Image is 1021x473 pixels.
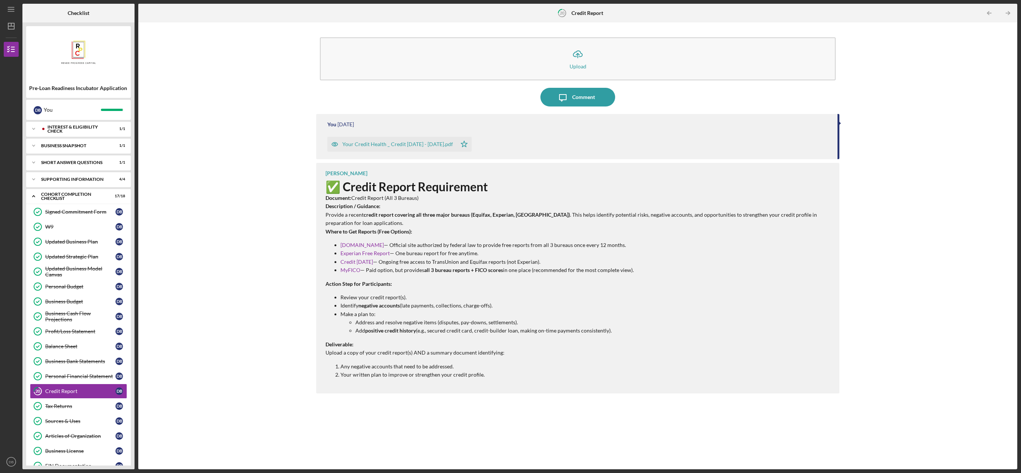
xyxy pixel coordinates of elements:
a: Credit [DATE] [340,259,373,265]
div: D B [115,313,123,320]
p: — Ongoing free access to TransUnion and Equifax reports (not Experian). [340,258,832,266]
div: 1 / 1 [112,143,125,148]
div: Upload [570,64,586,69]
div: [PERSON_NAME] [326,170,367,176]
a: Business LicenseDB [30,443,127,458]
div: D B [115,372,123,380]
div: Interest & Eligibility Check [47,125,107,133]
button: DB [4,454,19,469]
div: D B [115,402,123,410]
strong: negative accounts [358,302,400,309]
div: D B [115,462,123,470]
div: Updated Strategic Plan [45,254,115,260]
div: Credit Report [45,388,115,394]
div: D B [115,447,123,455]
p: Upload a copy of your credit report(s) AND a summary document identifying: [326,340,832,357]
tspan: 20 [36,389,40,394]
p: Provide a recent . This helps identify potential risks, negative accounts, and opportunities to s... [326,202,832,227]
p: Any negative accounts that need to be addressed. [340,362,832,371]
tspan: 20 [560,10,565,15]
text: DB [9,460,13,464]
p: — Official site authorized by federal law to provide free reports from all 3 bureaus once every 1... [340,241,832,249]
div: Business Bank Statements [45,358,115,364]
a: Business BudgetDB [30,294,127,309]
div: Supporting Information [41,177,107,182]
a: Business Cash Flow ProjectionsDB [30,309,127,324]
div: D B [34,106,42,114]
div: D B [115,223,123,231]
div: 17 / 18 [112,194,125,198]
a: W9DB [30,219,127,234]
a: Signed Commitment FormDB [30,204,127,219]
div: Business Cash Flow Projections [45,310,115,322]
div: D B [115,298,123,305]
p: Make a plan to: [340,310,832,318]
a: MyFICO [340,267,360,273]
div: Comment [572,88,595,106]
p: — One bureau report for free anytime. [340,249,832,257]
time: 2025-09-30 16:51 [337,121,354,127]
button: Your Credit Health _ Credit [DATE] - [DATE].pdf [327,137,472,152]
div: D B [115,343,123,350]
div: Sources & Uses [45,418,115,424]
p: Your written plan to improve or strengthen your credit profile. [340,371,832,379]
div: 1 / 1 [112,160,125,165]
div: W9 [45,224,115,230]
div: 4 / 4 [112,177,125,182]
div: Updated Business Model Canvas [45,266,115,278]
a: [DOMAIN_NAME] [340,242,384,248]
h1: ✅ Credit Report Requirement [326,180,832,194]
div: Signed Commitment Form [45,209,115,215]
div: Business License [45,448,115,454]
p: Review your credit report(s). [340,293,832,302]
p: Identify (late payments, collections, charge-offs). [340,302,832,310]
p: — Paid option, but provides in one place (recommended for the most complete view). [340,266,832,274]
div: Your Credit Health _ Credit [DATE] - [DATE].pdf [342,141,453,147]
div: 1 / 1 [112,127,125,131]
a: Updated Business Model CanvasDB [30,264,127,279]
a: Business Bank StatementsDB [30,354,127,369]
strong: all 3 bureau reports + FICO scores [424,267,503,273]
div: D B [115,268,123,275]
a: Sources & UsesDB [30,414,127,429]
a: Personal Financial StatementDB [30,369,127,384]
div: Updated Business Plan [45,239,115,245]
div: Tax Returns [45,403,115,409]
p: Credit Report (All 3 Bureaus) [326,194,832,202]
div: D B [115,253,123,260]
a: Balance SheetDB [30,339,127,354]
a: Tax ReturnsDB [30,399,127,414]
strong: Document: [326,195,351,201]
strong: Deliverable: [326,341,354,347]
div: D B [115,358,123,365]
div: You [44,103,101,116]
strong: Action Step for Participants: [326,281,392,287]
b: Checklist [68,10,89,16]
div: D B [115,387,123,395]
strong: Where to Get Reports (Free Options): [326,228,412,235]
p: Address and resolve negative items (disputes, pay-downs, settlements). [355,318,832,327]
strong: Description / Guidance: [326,203,380,209]
div: Profit/Loss Statement [45,328,115,334]
div: EIN Documentation [45,463,115,469]
div: D B [115,283,123,290]
div: Business Snapshot [41,143,107,148]
div: Short Answer Questions [41,160,107,165]
b: Credit Report [571,10,603,16]
a: Updated Strategic PlanDB [30,249,127,264]
a: Updated Business PlanDB [30,234,127,249]
a: Personal BudgetDB [30,279,127,294]
div: D B [115,417,123,425]
a: 20Credit ReportDB [30,384,127,399]
p: Add (e.g., secured credit card, credit-builder loan, making on-time payments consistently). [355,327,832,335]
a: Profit/Loss StatementDB [30,324,127,339]
button: Comment [540,88,615,106]
strong: credit report covering all three major bureaus (Equifax, Experian, [GEOGRAPHIC_DATA]) [364,211,570,218]
div: You [327,121,336,127]
div: D B [115,208,123,216]
div: Articles of Organization [45,433,115,439]
div: D B [115,432,123,440]
div: Personal Financial Statement [45,373,115,379]
a: Experian Free Report [340,250,390,256]
div: D B [115,328,123,335]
